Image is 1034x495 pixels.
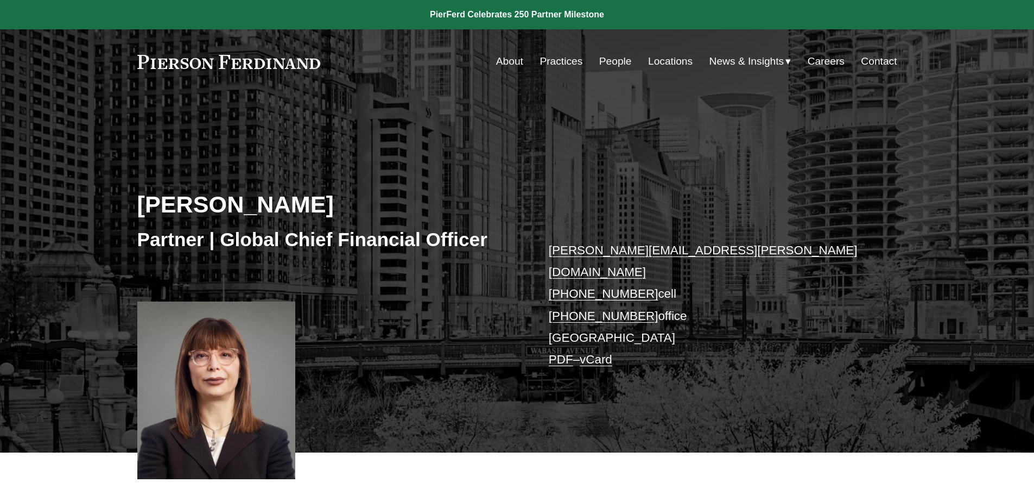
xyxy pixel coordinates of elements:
[580,353,612,366] a: vCard
[137,228,517,252] h3: Partner | Global Chief Financial Officer
[549,243,858,279] a: [PERSON_NAME][EMAIL_ADDRESS][PERSON_NAME][DOMAIN_NAME]
[648,51,693,72] a: Locations
[549,353,573,366] a: PDF
[808,51,845,72] a: Careers
[599,51,632,72] a: People
[709,52,784,71] span: News & Insights
[540,51,582,72] a: Practices
[709,51,791,72] a: folder dropdown
[549,240,865,371] p: cell office [GEOGRAPHIC_DATA] –
[549,287,658,300] a: [PHONE_NUMBER]
[861,51,897,72] a: Contact
[496,51,523,72] a: About
[549,309,658,323] a: [PHONE_NUMBER]
[137,190,517,218] h2: [PERSON_NAME]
